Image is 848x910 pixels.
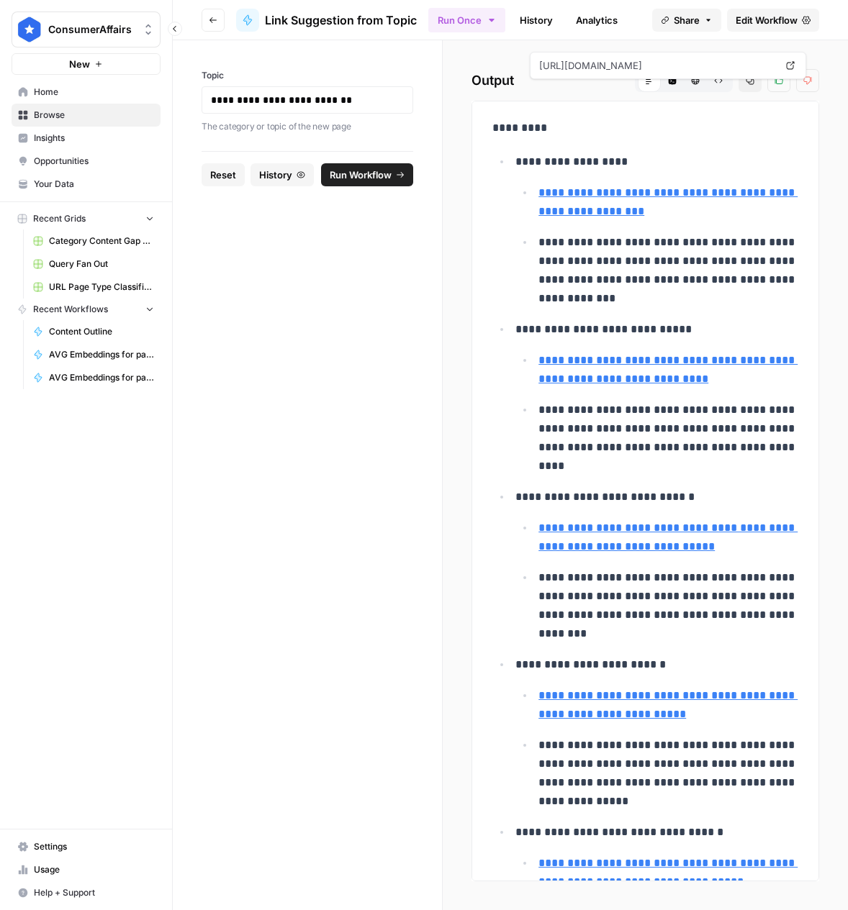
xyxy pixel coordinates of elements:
span: Run Workflow [330,168,392,182]
span: Query Fan Out [49,258,154,270]
span: Opportunities [34,155,154,168]
span: Content Outline [49,325,154,338]
a: History [511,9,561,32]
span: ConsumerAffairs [48,22,135,37]
button: Workspace: ConsumerAffairs [12,12,161,47]
label: Topic [202,69,413,82]
span: AVG Embeddings for page and Target Keyword [49,348,154,361]
a: AVG Embeddings for page and Target Keyword - Using Pasted page content [27,366,161,389]
span: Link Suggestion from Topic [265,12,417,29]
span: Recent Grids [33,212,86,225]
span: [URL][DOMAIN_NAME] [536,53,778,78]
button: Run Workflow [321,163,413,186]
a: Settings [12,835,161,858]
p: The category or topic of the new page [202,119,413,134]
a: Home [12,81,161,104]
span: Category Content Gap Analysis [49,235,154,247]
a: Link Suggestion from Topic [236,9,417,32]
a: Your Data [12,173,161,196]
a: Analytics [567,9,626,32]
a: Insights [12,127,161,150]
a: Opportunities [12,150,161,173]
a: Usage [12,858,161,881]
a: Category Content Gap Analysis [27,229,161,252]
h2: Output [472,69,819,92]
a: Query Fan Out [27,252,161,276]
span: Settings [34,840,154,853]
a: URL Page Type Classification [27,276,161,299]
span: Insights [34,132,154,145]
span: Browse [34,109,154,122]
button: Help + Support [12,881,161,904]
span: Share [674,13,700,27]
span: URL Page Type Classification [49,281,154,294]
a: Content Outline [27,320,161,343]
button: New [12,53,161,75]
a: Edit Workflow [727,9,819,32]
span: AVG Embeddings for page and Target Keyword - Using Pasted page content [49,371,154,384]
span: Reset [210,168,236,182]
a: Browse [12,104,161,127]
button: Recent Workflows [12,299,161,320]
a: Integrate [632,9,691,32]
span: Recent Workflows [33,303,108,316]
span: New [69,57,90,71]
button: Recent Grids [12,208,161,229]
button: Share [652,9,721,32]
button: Reset [202,163,245,186]
span: Help + Support [34,886,154,899]
span: Edit Workflow [736,13,798,27]
button: Run Once [428,8,505,32]
button: History [251,163,314,186]
span: Home [34,86,154,99]
span: History [259,168,292,182]
a: AVG Embeddings for page and Target Keyword [27,343,161,366]
span: Your Data [34,178,154,191]
img: ConsumerAffairs Logo [17,17,42,42]
span: Usage [34,863,154,876]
